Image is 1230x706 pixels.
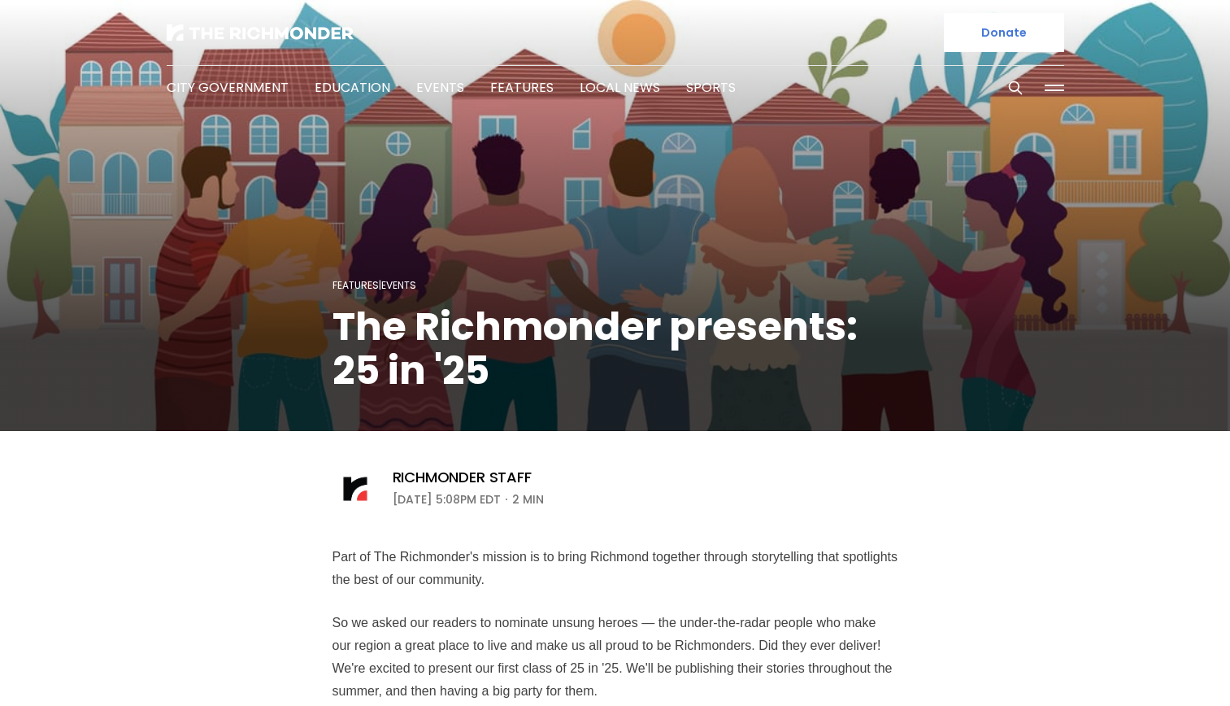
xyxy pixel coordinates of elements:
[580,78,660,97] a: Local News
[944,13,1064,52] a: Donate
[332,466,378,512] img: Richmonder Staff
[332,305,898,393] h1: The Richmonder presents: 25 in '25
[332,612,898,703] p: So we asked our readers to nominate unsung heroes — the under-the-radar people who make our regio...
[332,278,379,292] a: Features
[315,78,390,97] a: Education
[490,78,554,97] a: Features
[1003,76,1028,100] button: Search this site
[381,278,416,292] a: Events
[393,468,532,487] a: Richmonder Staff
[167,78,289,97] a: City Government
[416,78,464,97] a: Events
[332,276,898,295] div: |
[686,78,736,97] a: Sports
[393,490,501,509] time: [DATE] 5:08PM EDT
[512,490,544,509] span: 2 min
[332,546,898,591] p: Part of The Richmonder's mission is to bring Richmond together through storytelling that spotligh...
[167,24,354,41] img: The Richmonder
